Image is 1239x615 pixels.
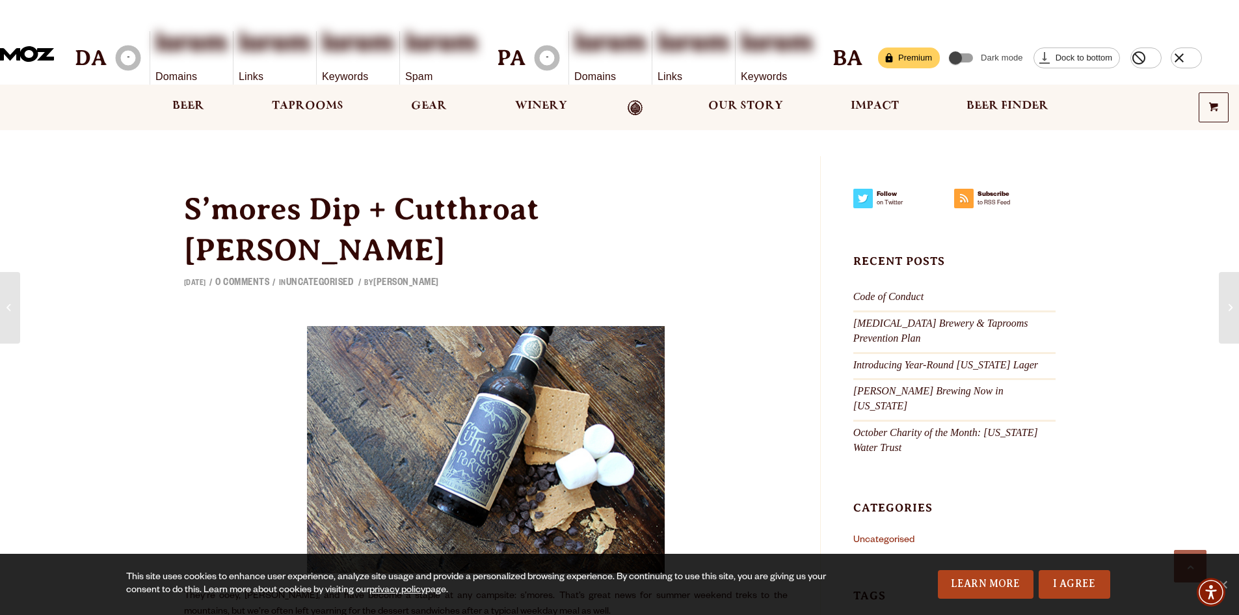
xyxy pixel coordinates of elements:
[851,101,899,111] span: Impact
[954,198,1055,207] span: to RSS Feed
[369,586,425,596] a: privacy policy
[364,280,439,288] span: by
[853,536,914,546] a: Uncategorised
[507,100,576,115] a: Winery
[658,31,730,62] h2: Number of unique pages linking to a target. Two or more links from the same page on a website are...
[215,279,269,289] a: 0 Comments
[1197,578,1225,607] div: Accessibility Menu
[239,69,311,85] p: Links
[75,46,107,70] h1: DA
[853,189,954,198] strong: Follow
[853,198,954,207] span: on Twitter
[1171,48,1202,68] div: Close toolbar
[853,189,954,215] a: Followon Twitter
[708,101,783,111] span: Our Story
[515,101,567,111] span: Winery
[1131,50,1147,66] svg: Hide MozBar on this domain
[546,53,549,62] text: -
[853,359,1038,370] a: Introducing Year-Round [US_STATE] Lager
[184,191,539,267] a: S’mores Dip + Cutthroat [PERSON_NAME]
[405,69,477,85] p: Spam
[155,31,228,62] h2: Number of unique external linking domains. Two or more links from the same website are counted as...
[954,189,1055,215] a: Subscribeto RSS Feed
[155,69,228,85] p: Domains
[1130,48,1162,68] div: Hide MozBar on this domain
[75,42,144,74] div: Predicts a root domain's ranking potential relative to the domains in our index.
[842,100,907,115] a: Impact
[1033,48,1120,68] div: Dock to bottom
[497,42,563,74] div: Predicts a page's ranking potential in search engines based on an algorithm of link metrics.
[279,280,355,288] span: in
[164,100,213,115] a: Beer
[890,49,940,66] span: Premium
[853,318,1028,344] a: [MEDICAL_DATA] Brewery & Taprooms Prevention Plan
[853,291,924,302] a: Code of Conduct
[853,254,1056,280] h3: Recent Posts
[272,101,343,111] span: Taprooms
[411,101,447,111] span: Gear
[269,279,279,288] span: /
[574,69,646,85] p: Domains
[239,31,311,62] h2: Number of unique pages linking to a target. Two or more links from the same page on a website are...
[574,31,646,62] h2: Number of unique external linking domains. Two or more links from the same website are counted as...
[405,31,477,62] h2: Represents the percentage of sites with similar features we've found to be penalized or banned by...
[1171,50,1187,66] svg: Close toolbar
[1039,570,1110,599] a: I Agree
[403,100,455,115] a: Gear
[355,279,365,288] span: /
[741,69,813,85] p: Keywords
[373,279,439,289] a: [PERSON_NAME]
[833,46,862,70] div: Brand Authority™ is a score (1-100) developed by Moz that measures the total strength of a brand.
[286,279,354,289] a: Uncategorised
[853,427,1038,453] a: October Charity of the Month: [US_STATE] Water Trust
[322,69,394,85] p: Keywords
[954,189,1055,198] strong: Subscribe
[322,31,394,62] h2: Number of keywords for which this site ranks within the top 50 positions on Google US.
[206,279,216,288] span: /
[127,53,130,62] text: -
[700,100,792,115] a: Our Story
[126,571,831,597] div: This site uses cookies to enhance user experience, analyze site usage and provide a personalized ...
[263,100,352,115] a: Taprooms
[1048,49,1119,66] span: Dock to bottom
[833,46,862,70] h1: BA
[853,500,1056,527] h3: Categories
[658,69,730,85] p: Links
[966,101,1048,111] span: Beer Finder
[497,46,526,70] h1: PA
[741,31,813,62] h2: Number of keywords for which this site ranks within the top 50 positions on Google US.
[1174,550,1206,582] a: Scroll to top
[981,51,1023,64] span: Dark mode
[172,101,204,111] span: Beer
[184,280,206,288] time: [DATE]
[938,570,1033,599] a: Learn More
[958,100,1057,115] a: Beer Finder
[853,385,1004,411] a: [PERSON_NAME] Brewing Now in [US_STATE]
[611,100,659,115] a: Odell Home
[307,320,665,580] img: IMG_1458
